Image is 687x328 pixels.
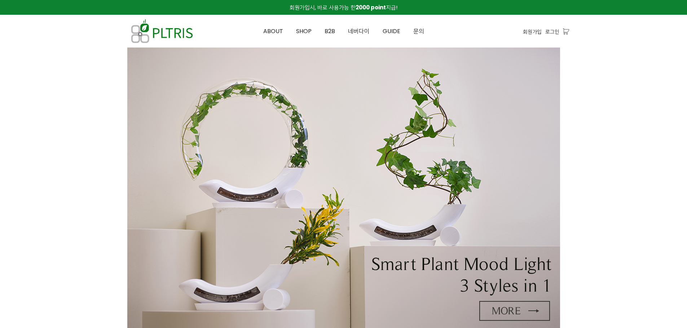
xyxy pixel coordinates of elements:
a: 문의 [407,15,431,48]
span: ABOUT [263,27,283,35]
a: 로그인 [545,28,559,36]
span: 네버다이 [348,27,370,35]
span: 회원가입시, 바로 사용가능 한 지급! [290,4,397,11]
span: 문의 [413,27,424,35]
span: B2B [325,27,335,35]
span: SHOP [296,27,312,35]
a: GUIDE [376,15,407,48]
a: SHOP [290,15,318,48]
span: GUIDE [383,27,400,35]
strong: 2000 point [356,4,386,11]
a: ABOUT [257,15,290,48]
a: B2B [318,15,342,48]
a: 회원가입 [523,28,542,36]
a: 네버다이 [342,15,376,48]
